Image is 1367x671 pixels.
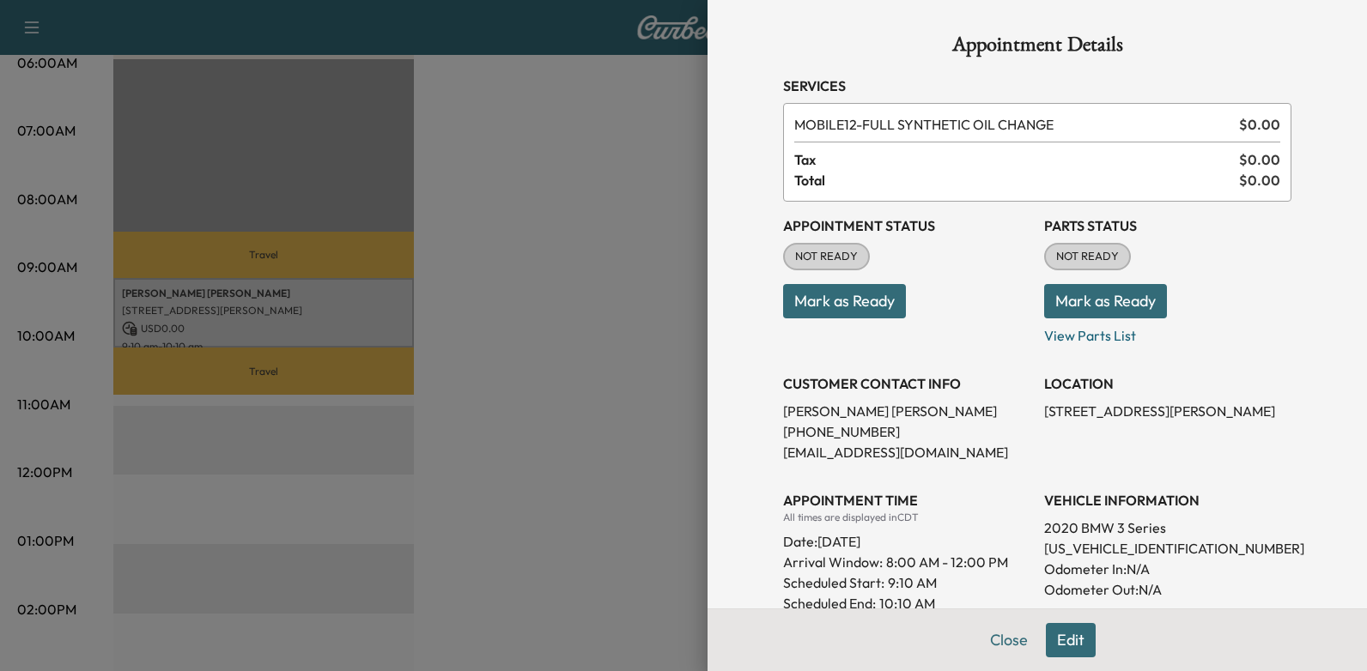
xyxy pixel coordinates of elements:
h3: Parts Status [1044,215,1291,236]
h3: LOCATION [1044,373,1291,394]
span: NOT READY [1046,248,1129,265]
p: Scheduled Start: [783,572,884,593]
div: All times are displayed in CDT [783,511,1030,524]
span: FULL SYNTHETIC OIL CHANGE [794,114,1232,135]
p: Scheduled End: [783,593,876,614]
p: 9:10 AM [888,572,937,593]
p: [US_VEHICLE_IDENTIFICATION_NUMBER] [1044,538,1291,559]
span: Tax [794,149,1239,170]
button: Edit [1046,623,1096,657]
span: 8:00 AM - 12:00 PM [886,552,1008,572]
h3: VEHICLE INFORMATION [1044,490,1291,511]
p: [STREET_ADDRESS][PERSON_NAME] [1044,401,1291,421]
span: Total [794,170,1239,190]
button: Mark as Ready [783,284,906,318]
button: Mark as Ready [1044,284,1167,318]
span: $ 0.00 [1239,149,1280,170]
p: Odometer Out: N/A [1044,579,1291,600]
p: View Parts List [1044,318,1291,346]
p: [PHONE_NUMBER] [783,421,1030,442]
span: $ 0.00 [1239,114,1280,135]
div: Date: [DATE] [783,524,1030,552]
span: $ 0.00 [1239,170,1280,190]
h3: Services [783,76,1291,96]
span: NOT READY [785,248,868,265]
h3: APPOINTMENT TIME [783,490,1030,511]
p: 10:10 AM [879,593,935,614]
h1: Appointment Details [783,34,1291,62]
p: 2020 BMW 3 Series [1044,517,1291,538]
h3: Appointment Status [783,215,1030,236]
p: [EMAIL_ADDRESS][DOMAIN_NAME] [783,442,1030,462]
p: Arrival Window: [783,552,1030,572]
p: Odometer In: N/A [1044,559,1291,579]
button: Close [979,623,1039,657]
p: [PERSON_NAME] [PERSON_NAME] [783,401,1030,421]
h3: CUSTOMER CONTACT INFO [783,373,1030,394]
